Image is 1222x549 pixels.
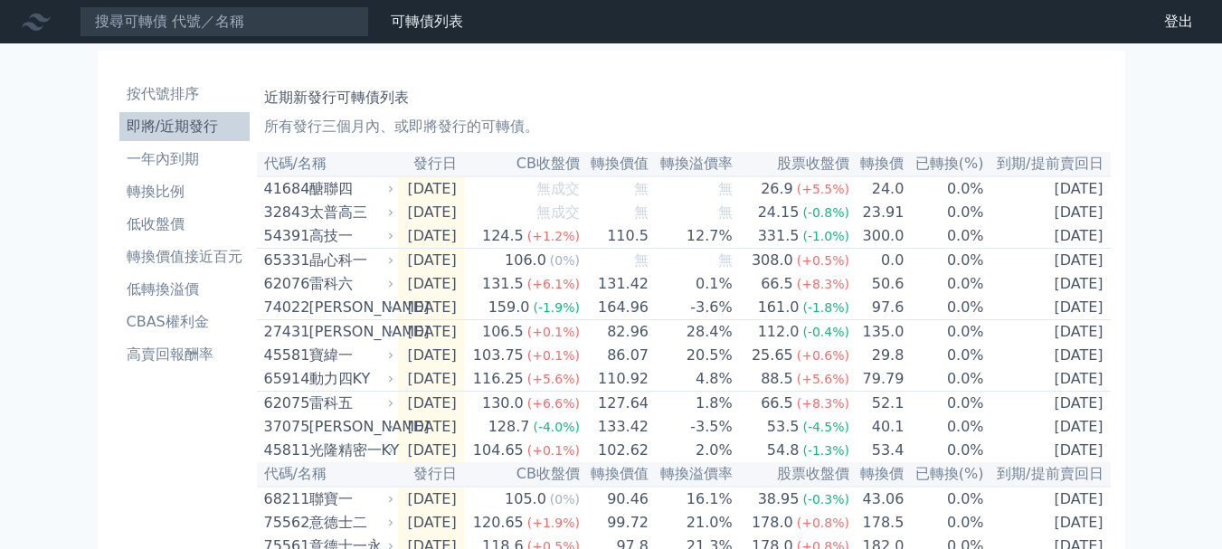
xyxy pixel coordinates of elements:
[550,253,580,268] span: (0%)
[850,511,905,535] td: 178.5
[905,344,984,367] td: 0.0%
[119,275,250,304] a: 低轉換溢價
[850,344,905,367] td: 29.8
[527,396,580,411] span: (+6.6%)
[985,344,1111,367] td: [DATE]
[649,487,734,511] td: 16.1%
[649,320,734,345] td: 28.4%
[748,512,797,534] div: 178.0
[309,250,391,271] div: 晶心科一
[985,415,1111,439] td: [DATE]
[264,512,305,534] div: 75562
[850,439,905,462] td: 53.4
[398,511,464,535] td: [DATE]
[309,345,391,366] div: 寶緯一
[757,273,797,295] div: 66.5
[802,205,849,220] span: (-0.8%)
[649,439,734,462] td: 2.0%
[850,249,905,273] td: 0.0
[581,367,649,392] td: 110.92
[905,320,984,345] td: 0.0%
[985,367,1111,392] td: [DATE]
[119,145,250,174] a: 一年內到期
[850,392,905,416] td: 52.1
[469,512,527,534] div: 120.65
[264,321,305,343] div: 27431
[802,443,849,458] span: (-1.3%)
[478,321,527,343] div: 106.5
[550,492,580,506] span: (0%)
[264,393,305,414] div: 62075
[119,311,250,333] li: CBAS權利金
[501,488,550,510] div: 105.0
[527,348,580,363] span: (+0.1%)
[536,204,580,221] span: 無成交
[478,273,527,295] div: 131.5
[469,440,527,461] div: 104.65
[985,392,1111,416] td: [DATE]
[754,321,803,343] div: 112.0
[985,320,1111,345] td: [DATE]
[119,148,250,170] li: 一年內到期
[536,180,580,197] span: 無成交
[802,229,849,243] span: (-1.0%)
[464,462,581,487] th: CB收盤價
[905,415,984,439] td: 0.0%
[119,242,250,271] a: 轉換價值接近百元
[850,367,905,392] td: 79.79
[985,152,1111,176] th: 到期/提前賣回日
[850,415,905,439] td: 40.1
[309,488,391,510] div: 聯寶一
[1150,7,1208,36] a: 登出
[398,296,464,320] td: [DATE]
[264,440,305,461] div: 45811
[264,273,305,295] div: 62076
[905,511,984,535] td: 0.0%
[850,462,905,487] th: 轉換價
[257,462,398,487] th: 代碼/名稱
[850,320,905,345] td: 135.0
[850,487,905,511] td: 43.06
[649,296,734,320] td: -3.6%
[905,439,984,462] td: 0.0%
[649,367,734,392] td: 4.8%
[634,251,649,269] span: 無
[464,152,581,176] th: CB收盤價
[850,152,905,176] th: 轉換價
[850,201,905,224] td: 23.91
[264,87,1104,109] h1: 近期新發行可轉債列表
[119,213,250,235] li: 低收盤價
[649,152,734,176] th: 轉換溢價率
[905,249,984,273] td: 0.0%
[649,511,734,535] td: 21.0%
[905,272,984,296] td: 0.0%
[119,210,250,239] a: 低收盤價
[985,487,1111,511] td: [DATE]
[905,296,984,320] td: 0.0%
[309,297,391,318] div: [PERSON_NAME]
[850,272,905,296] td: 50.6
[527,325,580,339] span: (+0.1%)
[985,249,1111,273] td: [DATE]
[905,152,984,176] th: 已轉換(%)
[119,177,250,206] a: 轉換比例
[264,416,305,438] div: 37075
[309,178,391,200] div: 醣聯四
[734,152,850,176] th: 股票收盤價
[264,225,305,247] div: 54391
[581,462,649,487] th: 轉換價值
[264,345,305,366] div: 45581
[309,368,391,390] div: 動力四KY
[264,178,305,200] div: 41684
[309,225,391,247] div: 高技一
[985,439,1111,462] td: [DATE]
[391,13,463,30] a: 可轉債列表
[398,367,464,392] td: [DATE]
[649,272,734,296] td: 0.1%
[309,202,391,223] div: 太普高三
[985,201,1111,224] td: [DATE]
[718,204,733,221] span: 無
[398,224,464,249] td: [DATE]
[748,250,797,271] div: 308.0
[754,297,803,318] div: 161.0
